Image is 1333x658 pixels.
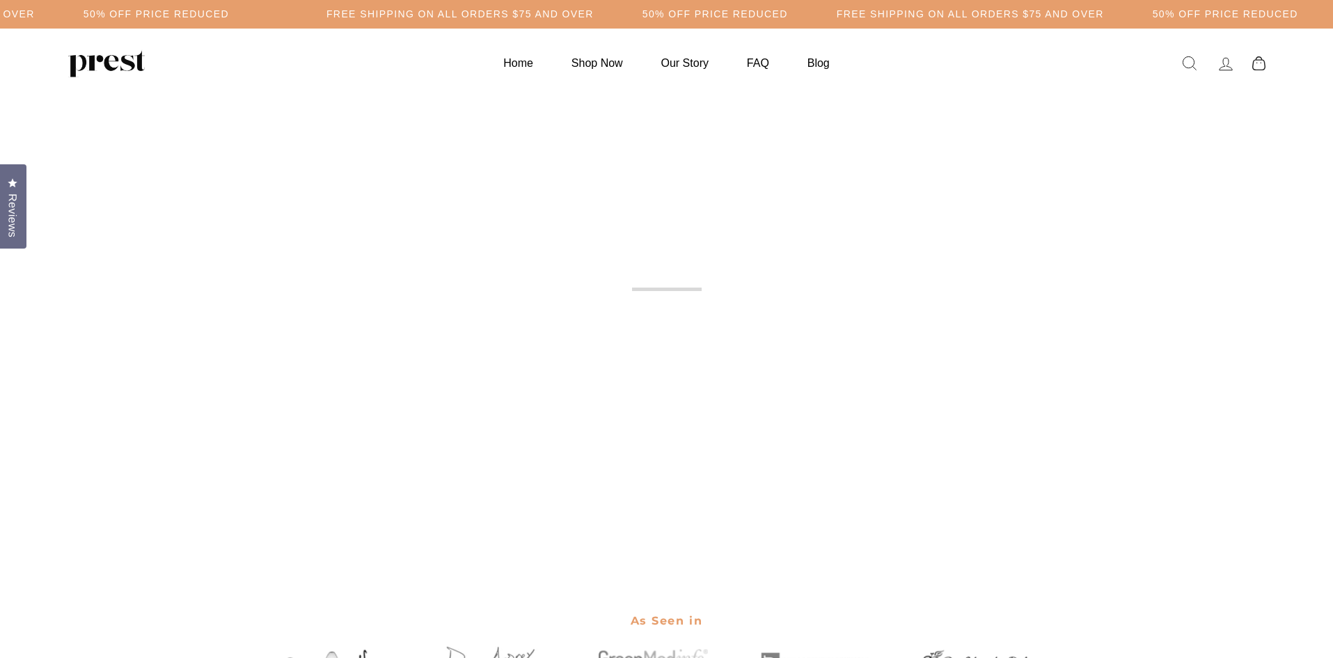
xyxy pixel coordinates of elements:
a: FAQ [729,49,787,77]
h5: Free Shipping on all orders $75 and over [837,8,1104,20]
h5: Free Shipping on all orders $75 and over [326,8,594,20]
img: PREST ORGANICS [68,49,145,77]
a: Home [486,49,551,77]
a: Our Story [644,49,726,77]
h5: 50% OFF PRICE REDUCED [84,8,229,20]
a: Shop Now [554,49,640,77]
ul: Primary [486,49,846,77]
span: Reviews [3,194,22,237]
a: Blog [790,49,847,77]
h5: 50% OFF PRICE REDUCED [642,8,788,20]
h2: As Seen in [260,604,1074,639]
h5: 50% OFF PRICE REDUCED [1153,8,1298,20]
